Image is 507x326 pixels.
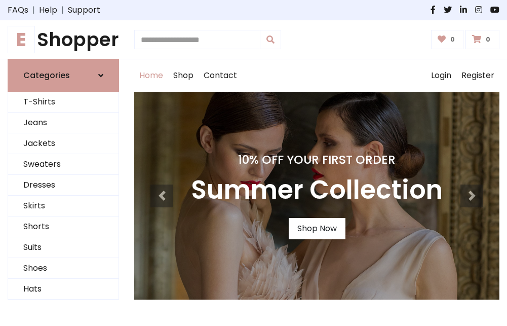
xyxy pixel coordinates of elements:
a: FAQs [8,4,28,16]
a: Jeans [8,113,119,133]
span: E [8,26,35,53]
h1: Shopper [8,28,119,51]
h3: Summer Collection [191,175,443,206]
a: Shop Now [289,218,345,239]
a: Jackets [8,133,119,154]
h4: 10% Off Your First Order [191,153,443,167]
a: T-Shirts [8,92,119,113]
a: Help [39,4,57,16]
span: 0 [483,35,493,44]
a: Shoes [8,258,119,279]
a: EShopper [8,28,119,51]
a: Contact [199,59,242,92]
a: 0 [465,30,499,49]
a: Login [426,59,456,92]
a: 0 [431,30,464,49]
a: Skirts [8,196,119,216]
a: Shorts [8,216,119,237]
a: Home [134,59,168,92]
a: Dresses [8,175,119,196]
a: Categories [8,59,119,92]
a: Register [456,59,499,92]
a: Sweaters [8,154,119,175]
span: 0 [448,35,457,44]
a: Support [68,4,100,16]
a: Suits [8,237,119,258]
a: Shop [168,59,199,92]
span: | [57,4,68,16]
a: Hats [8,279,119,300]
h6: Categories [23,70,70,80]
span: | [28,4,39,16]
